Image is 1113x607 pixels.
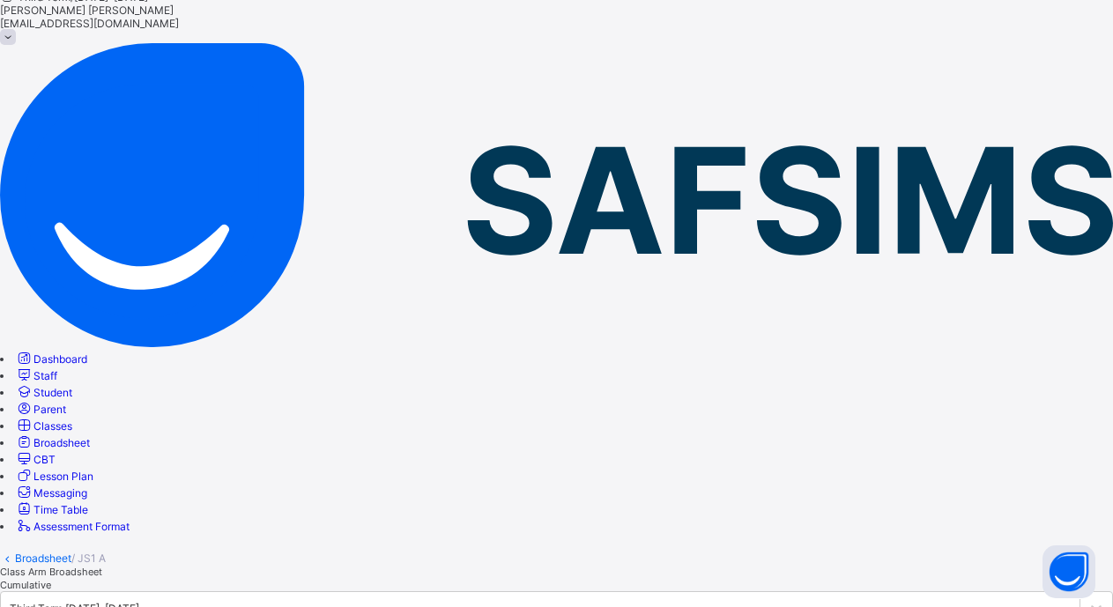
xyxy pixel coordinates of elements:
[15,403,66,416] a: Parent
[15,369,57,382] a: Staff
[15,419,72,433] a: Classes
[71,551,106,565] span: / JS1 A
[33,436,90,449] span: Broadsheet
[33,386,72,399] span: Student
[1043,545,1095,598] button: Open asap
[33,352,87,366] span: Dashboard
[15,470,93,483] a: Lesson Plan
[33,470,93,483] span: Lesson Plan
[15,503,88,516] a: Time Table
[33,403,66,416] span: Parent
[15,436,90,449] a: Broadsheet
[15,551,71,565] a: Broadsheet
[33,419,72,433] span: Classes
[33,503,88,516] span: Time Table
[15,352,87,366] a: Dashboard
[15,453,56,466] a: CBT
[33,369,57,382] span: Staff
[15,386,72,399] a: Student
[33,453,56,466] span: CBT
[15,520,130,533] a: Assessment Format
[15,486,87,500] a: Messaging
[33,486,87,500] span: Messaging
[33,520,130,533] span: Assessment Format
